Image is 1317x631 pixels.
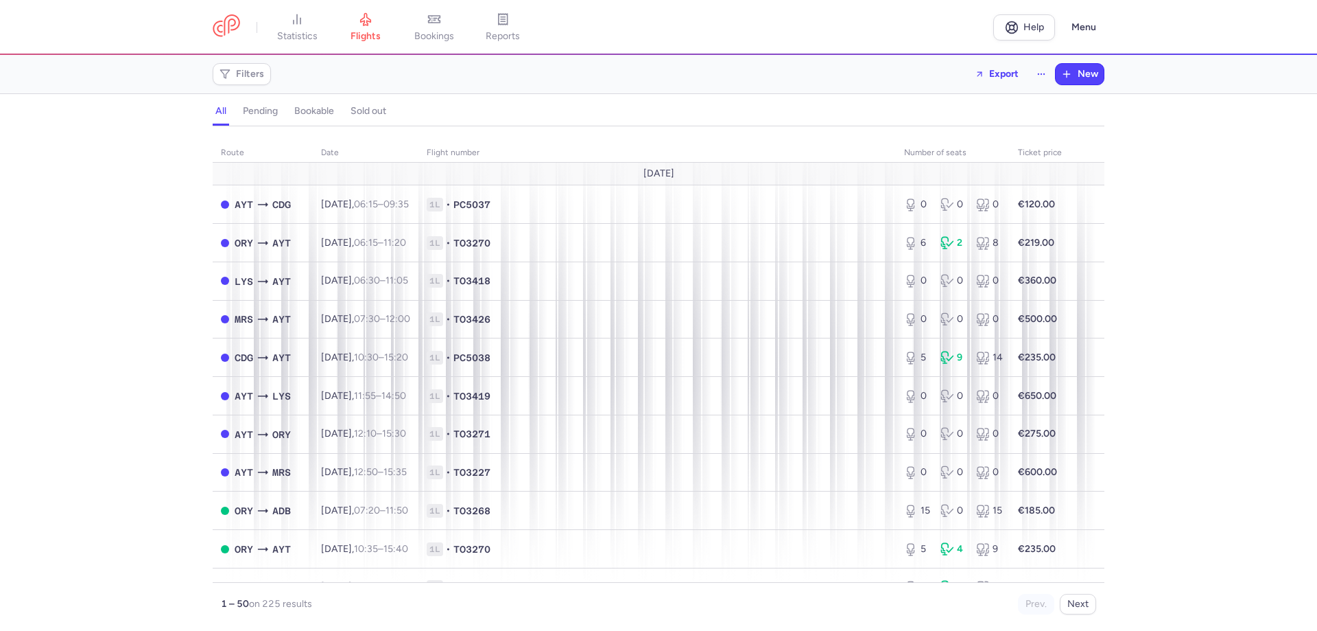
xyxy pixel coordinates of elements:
button: Export [966,63,1028,85]
span: 1L [427,389,443,403]
span: – [354,237,406,249]
h4: all [215,105,226,117]
time: 11:50 [385,505,408,516]
time: 11:55 [354,390,376,402]
span: TO3419 [453,389,490,403]
span: ORY [235,542,253,557]
span: • [446,274,451,288]
a: bookings [400,12,468,43]
strong: €650.00 [1018,390,1056,402]
div: 0 [904,427,929,441]
span: TO3270 [453,542,490,556]
h4: sold out [351,105,386,117]
strong: €360.00 [1018,275,1056,286]
div: 0 [940,466,966,479]
div: 0 [976,427,1001,441]
span: AYT [235,197,253,212]
time: 12:10 [354,428,377,439]
span: bookings [414,30,454,43]
span: Help [1023,22,1044,32]
span: • [446,542,451,556]
span: • [446,466,451,479]
div: 0 [976,389,1001,403]
strong: €185.00 [1018,505,1055,516]
span: PC5038 [453,351,490,365]
div: 0 [904,198,929,211]
span: MRS [272,465,291,480]
span: [DATE], [321,313,410,325]
time: 15:40 [383,543,408,555]
a: Help [993,14,1055,41]
span: Filters [236,69,264,80]
time: 06:15 [354,198,378,210]
span: – [354,390,406,402]
th: date [313,143,418,163]
div: 15 [976,504,1001,518]
span: New [1078,69,1098,80]
span: • [446,312,451,326]
span: [DATE], [321,466,407,478]
span: – [354,466,407,478]
a: flights [331,12,400,43]
time: 10:30 [354,352,379,363]
span: ADB [235,580,253,595]
span: 1L [427,198,443,211]
div: 0 [904,466,929,479]
div: 0 [904,274,929,288]
div: 0 [976,198,1001,211]
span: 1L [427,351,443,365]
span: LYS [272,389,291,404]
a: CitizenPlane red outlined logo [213,14,240,40]
span: TO3426 [453,312,490,326]
span: – [354,505,408,516]
span: [DATE], [321,505,408,516]
time: 15:35 [383,466,407,478]
span: PC5037 [453,198,490,211]
span: TO3271 [453,427,490,441]
time: 15:20 [384,352,408,363]
time: 07:20 [354,505,380,516]
button: Prev. [1018,594,1054,615]
strong: €235.00 [1018,543,1056,555]
time: 07:30 [354,313,380,325]
span: ORY [235,503,253,518]
span: – [354,352,408,363]
a: reports [468,12,537,43]
time: 15:35 [384,581,407,593]
time: 12:40 [354,581,379,593]
strong: €275.00 [1018,428,1056,439]
span: 1L [427,427,443,441]
span: [DATE], [321,581,407,593]
span: 1L [427,312,443,326]
div: 9 [940,351,966,365]
span: ORY [235,236,253,251]
span: AYT [235,389,253,404]
span: [DATE], [321,390,406,402]
span: [DATE], [321,543,408,555]
time: 14:50 [381,390,406,402]
span: • [446,236,451,250]
div: 5 [940,580,966,594]
div: 0 [976,312,1001,326]
div: 4 [940,542,966,556]
span: – [354,428,406,439]
span: on 225 results [249,598,312,610]
span: ORY [272,427,291,442]
span: ADB [272,503,291,518]
strong: €500.00 [1018,313,1057,325]
strong: €120.00 [1018,198,1055,210]
span: • [446,427,451,441]
div: 0 [940,504,966,518]
span: AYT [272,236,291,251]
div: 0 [976,274,1001,288]
span: • [446,198,451,211]
h4: pending [243,105,278,117]
th: Ticket price [1010,143,1070,163]
div: 5 [904,542,929,556]
span: TO3418 [453,274,490,288]
span: 1L [427,236,443,250]
span: [DATE] [643,168,674,179]
div: 0 [940,198,966,211]
div: 14 [976,580,1001,594]
button: New [1056,64,1104,84]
